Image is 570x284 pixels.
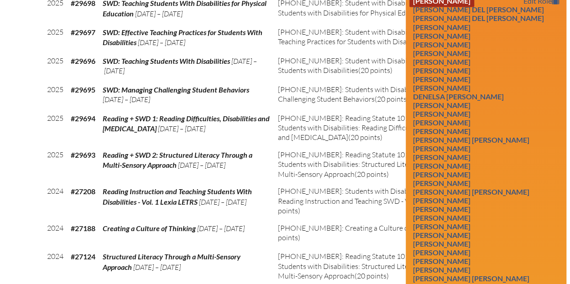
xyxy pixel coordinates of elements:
span: SWD: Teaching Students With Disabilities [103,56,230,65]
span: [DATE] – [DATE] [178,160,225,169]
span: [PHONE_NUMBER]: Reading Statute 1012.585(3) + Students with Disabilities: Structured Literacy thr... [278,251,454,280]
b: #29693 [71,150,95,159]
a: [PERSON_NAME] [409,21,474,33]
td: 2025 [43,109,67,146]
td: 2024 [43,248,67,284]
span: [DATE] – [DATE] [103,94,150,103]
span: [PHONE_NUMBER]: Students with Disabilities + Reading: Reading Instruction and Teaching SWD - Volu... [278,186,460,205]
span: Reading Instruction and Teaching Students With Disabilities - Vol. 1 Lexia LETRS [103,186,252,205]
a: [PERSON_NAME] [409,159,474,171]
a: [PERSON_NAME] [409,46,474,59]
td: (40 points) [274,182,469,219]
span: [DATE] – [DATE] [197,223,245,232]
span: SWD: Effective Teaching Practices for Students With Disabilities [103,27,262,46]
a: [PERSON_NAME] [409,150,474,163]
a: [PERSON_NAME] [409,98,474,111]
a: [PERSON_NAME] [409,81,474,93]
b: #29696 [71,56,95,65]
span: Creating a Culture of Thinking [103,223,196,232]
a: [PERSON_NAME] [409,124,474,137]
td: 2025 [43,81,67,109]
a: [PERSON_NAME] [409,202,474,215]
td: (20 points) [274,52,469,81]
span: [DATE] – [DATE] [138,37,185,46]
a: [PERSON_NAME] [409,64,474,76]
b: #27208 [71,186,95,195]
a: [PERSON_NAME] [PERSON_NAME] [409,272,533,284]
span: [DATE] – [DATE] [133,262,181,271]
a: [PERSON_NAME] [409,168,474,180]
a: [PERSON_NAME] [409,29,474,41]
td: 2024 [43,219,67,248]
td: (20 points) [274,81,469,109]
a: [PERSON_NAME] [409,38,474,50]
a: [PERSON_NAME] [PERSON_NAME] [409,133,533,145]
td: (20 points) [274,248,469,284]
a: [PERSON_NAME] [409,237,474,249]
span: [DATE] – [DATE] [103,56,257,75]
a: [PERSON_NAME] [409,220,474,232]
a: [PERSON_NAME] [409,116,474,128]
span: [PHONE_NUMBER]: Students with Disabilities: Managing Challenging Student Behaviors [278,84,460,103]
span: Structured Literacy Through a Multi-Sensory Approach [103,252,241,270]
span: [PHONE_NUMBER]: Student with Disabilities: Teaching Students with Disabilities [278,56,453,74]
a: [PERSON_NAME] Del [PERSON_NAME] [409,3,548,15]
a: [PERSON_NAME] [409,55,474,67]
a: [PERSON_NAME] Del [PERSON_NAME] [409,12,548,24]
a: [PERSON_NAME] [409,72,474,85]
span: [PHONE_NUMBER]: Reading Statute 1012.585(3) + Students with Disabilities: Structured Literacy thr... [278,150,454,178]
a: [PERSON_NAME] [409,142,474,154]
span: [DATE] – [DATE] [135,9,183,18]
td: (20 points) [274,23,469,52]
span: Reading + SWD 1: Reading Difficulties, Disabilities and [MEDICAL_DATA] [103,114,270,132]
a: [PERSON_NAME] [409,176,474,189]
td: 2024 [43,182,67,219]
td: (20 points) [274,146,469,182]
a: Denelsa [PERSON_NAME] [409,90,507,102]
b: #29697 [71,27,95,36]
span: Reading + SWD 2: Structured Literacy Through a Multi-Sensory Approach [103,150,252,169]
a: [PERSON_NAME] [409,254,474,267]
a: [PERSON_NAME] [409,107,474,119]
a: [PERSON_NAME] [PERSON_NAME] [409,185,533,197]
td: 2025 [43,52,67,81]
b: #27188 [71,223,95,232]
span: [PHONE_NUMBER]: Creating a Culture of Thinking [278,223,439,232]
a: [PERSON_NAME] [409,211,474,223]
span: [PHONE_NUMBER]: Reading Statute 1012.585(3) + Students with Disabilities: Reading Difficulties, D... [278,113,460,142]
td: (20 points) [274,109,469,146]
span: [DATE] – [DATE] [199,197,246,206]
span: SWD: Managing Challenging Student Behaviors [103,85,249,93]
b: #29694 [71,114,95,122]
b: #27124 [71,252,95,260]
span: [DATE] – [DATE] [158,124,205,133]
td: (60 points) [274,219,469,248]
a: [PERSON_NAME] [409,228,474,241]
span: [PHONE_NUMBER]: Student with Disabilities: Effective Teaching Practices for Students with Disabil... [278,27,453,46]
a: [PERSON_NAME] [409,194,474,206]
a: [PERSON_NAME] [409,263,474,275]
td: 2025 [43,146,67,182]
a: [PERSON_NAME] [409,246,474,258]
b: #29695 [71,85,95,93]
td: 2025 [43,23,67,52]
